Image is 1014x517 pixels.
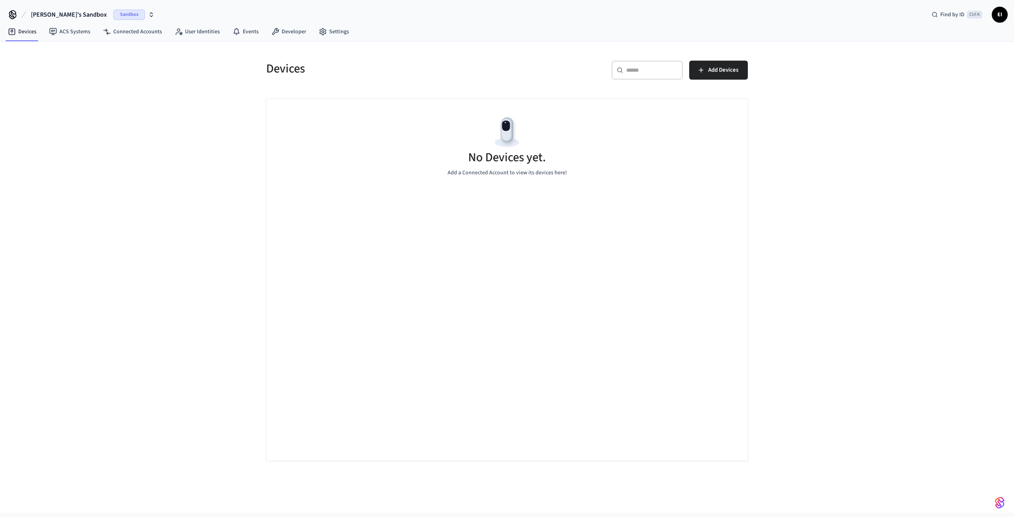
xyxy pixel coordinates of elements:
a: Connected Accounts [97,25,168,39]
span: EI [993,8,1007,22]
h5: No Devices yet. [468,149,546,166]
a: User Identities [168,25,226,39]
a: Developer [265,25,313,39]
span: [PERSON_NAME]'s Sandbox [31,10,107,19]
a: Events [226,25,265,39]
span: Sandbox [113,10,145,20]
span: Find by ID [940,11,964,19]
span: Add Devices [708,65,738,75]
p: Add a Connected Account to view its devices here! [448,169,567,177]
h5: Devices [266,61,502,77]
button: EI [992,7,1008,23]
button: Add Devices [689,61,748,80]
div: Find by IDCtrl K [925,8,989,22]
a: Devices [2,25,43,39]
a: ACS Systems [43,25,97,39]
a: Settings [313,25,355,39]
span: Ctrl K [967,11,982,19]
img: SeamLogoGradient.69752ec5.svg [995,496,1004,509]
img: Devices Empty State [489,114,525,150]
